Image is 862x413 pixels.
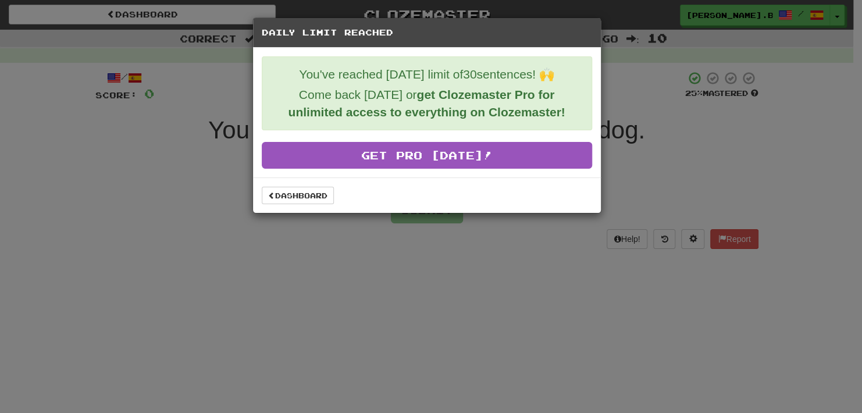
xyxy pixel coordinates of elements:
[271,66,583,83] p: You've reached [DATE] limit of 30 sentences! 🙌
[262,187,334,204] a: Dashboard
[262,27,592,38] h5: Daily Limit Reached
[262,142,592,169] a: Get Pro [DATE]!
[271,86,583,121] p: Come back [DATE] or
[288,88,565,119] strong: get Clozemaster Pro for unlimited access to everything on Clozemaster!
